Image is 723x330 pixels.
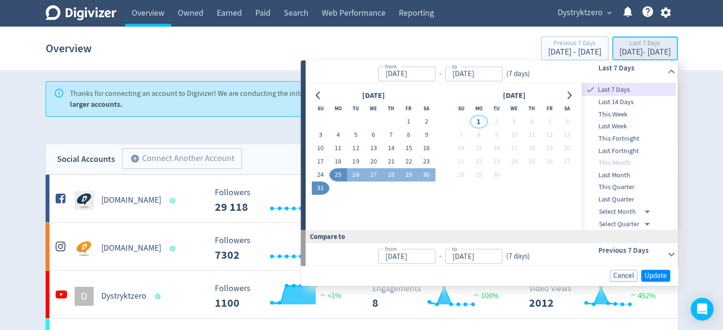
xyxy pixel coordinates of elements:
[311,129,329,142] button: 3
[400,169,417,182] button: 29
[101,291,146,302] h5: Dystryktzero
[306,60,678,83] div: from-to(7 days)Last 7 Days
[452,142,470,155] button: 14
[472,291,481,298] img: positive-performance.svg
[329,169,347,182] button: 25
[582,122,676,132] span: Last Week
[367,284,510,309] svg: Engagements 8
[523,155,540,169] button: 25
[417,102,435,115] th: Saturday
[70,85,651,113] div: Thanks for connecting an account to Digivizer! We are conducting the initial sync of your data no...
[311,169,329,182] button: 24
[347,169,365,182] button: 26
[548,48,601,57] div: [DATE] - [DATE]
[417,129,435,142] button: 9
[558,102,576,115] th: Saturday
[582,169,676,181] div: Last Month
[540,129,558,142] button: 12
[613,272,634,279] span: Cancel
[558,115,576,129] button: 6
[75,287,94,306] div: D
[558,155,576,169] button: 27
[582,83,676,230] nav: presets
[452,155,470,169] button: 21
[523,142,540,155] button: 18
[452,62,457,70] label: to
[505,115,523,129] button: 3
[599,218,654,230] div: Select Quarter
[500,89,528,102] div: [DATE]
[612,37,678,60] button: Last 7 Days[DATE]- [DATE]
[329,102,347,115] th: Monday
[365,129,382,142] button: 6
[347,102,365,115] th: Tuesday
[385,245,396,253] label: from
[311,142,329,155] button: 10
[582,132,676,145] div: This Fortnight
[170,246,178,251] span: Data last synced: 1 Sep 2025, 6:11pm (AEST)
[470,102,488,115] th: Monday
[382,155,400,169] button: 21
[582,121,676,133] div: Last Week
[619,48,671,57] div: [DATE] - [DATE]
[301,230,678,243] div: Compare to
[582,83,676,96] div: Last 7 Days
[488,102,505,115] th: Tuesday
[417,142,435,155] button: 16
[365,142,382,155] button: 13
[46,33,92,64] h1: Overview
[57,152,115,166] div: Social Accounts
[365,102,382,115] th: Wednesday
[347,142,365,155] button: 12
[558,5,603,20] span: Dystryktzero
[540,102,558,115] th: Friday
[329,129,347,142] button: 4
[523,115,540,129] button: 4
[582,108,676,121] div: This Week
[472,291,499,301] span: 100%
[417,115,435,129] button: 2
[582,145,676,157] div: Last Fortnight
[101,195,161,206] h5: [DOMAIN_NAME]
[599,206,654,218] div: Select Month
[400,102,417,115] th: Friday
[130,154,140,163] span: add_circle
[311,155,329,169] button: 17
[470,115,488,129] button: 1
[628,291,656,301] span: 452%
[329,142,347,155] button: 11
[365,155,382,169] button: 20
[540,155,558,169] button: 26
[488,169,505,182] button: 30
[582,146,676,156] span: Last Fortnight
[359,89,387,102] div: [DATE]
[641,270,670,282] button: Update
[417,155,435,169] button: 23
[558,142,576,155] button: 20
[610,270,637,282] button: Cancel
[628,291,638,298] img: positive-performance.svg
[382,129,400,142] button: 7
[596,85,676,95] span: Last 7 Days
[470,129,488,142] button: 8
[101,243,161,254] h5: [DOMAIN_NAME]
[598,62,663,74] h6: Last 7 Days
[382,169,400,182] button: 28
[582,109,676,120] span: This Week
[210,284,353,309] svg: Followers ---
[365,169,382,182] button: 27
[417,169,435,182] button: 30
[523,129,540,142] button: 11
[488,115,505,129] button: 2
[318,291,341,301] span: <1%
[554,5,614,20] button: Dystryktzero
[470,142,488,155] button: 15
[400,142,417,155] button: 15
[540,142,558,155] button: 19
[400,115,417,129] button: 1
[502,251,530,262] div: ( 7 days )
[452,245,457,253] label: to
[505,102,523,115] th: Wednesday
[306,243,678,266] div: from-to(7 days)Previous 7 Days
[562,89,576,102] button: Go to next month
